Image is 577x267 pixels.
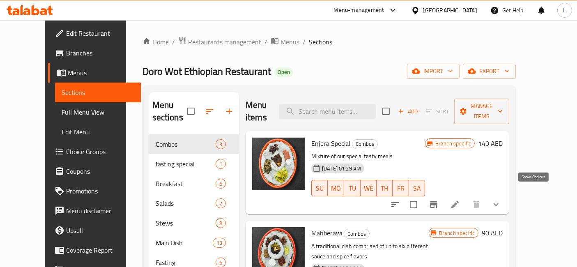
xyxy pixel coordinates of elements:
div: [GEOGRAPHIC_DATA] [423,6,477,15]
span: Stews [156,218,216,228]
span: Branch specific [436,229,478,237]
span: Combos [352,139,377,149]
button: Branch-specific-item [424,195,444,214]
span: Sort sections [200,101,219,121]
span: export [469,66,509,76]
div: items [213,238,226,248]
span: Breakfast [156,179,216,189]
span: fasting special [156,159,216,169]
button: FR [393,180,409,196]
span: Full Menu View [62,107,135,117]
li: / [303,37,306,47]
span: Select section [377,103,395,120]
span: Upsell [66,226,135,235]
span: Combos [156,139,216,149]
a: Upsell [48,221,141,240]
div: items [216,218,226,228]
span: Select all sections [182,103,200,120]
li: / [172,37,175,47]
div: Stews8 [149,213,239,233]
span: Menus [280,37,299,47]
li: / [264,37,267,47]
button: show more [486,195,506,214]
h2: Menu items [246,99,269,124]
span: 8 [216,219,225,227]
span: Enjera Special [311,137,350,150]
span: Restaurants management [188,37,261,47]
nav: breadcrumb [143,37,516,47]
a: Home [143,37,169,47]
div: Combos3 [149,134,239,154]
span: Sections [62,87,135,97]
h6: 140 AED [478,138,503,149]
div: fasting special1 [149,154,239,174]
button: TU [344,180,360,196]
a: Restaurants management [178,37,261,47]
button: MO [328,180,344,196]
span: 6 [216,259,225,267]
button: Manage items [454,99,509,124]
span: Open [274,69,293,76]
span: 3 [216,140,225,148]
a: Sections [55,83,141,102]
span: Coverage Report [66,245,135,255]
button: Add section [219,101,239,121]
a: Menu disclaimer [48,201,141,221]
a: Menus [48,63,141,83]
span: Manage items [461,101,503,122]
span: Menus [68,68,135,78]
span: Select section first [421,105,454,118]
span: Choice Groups [66,147,135,157]
span: Mahberawi [311,227,342,239]
span: Menu disclaimer [66,206,135,216]
span: import [414,66,453,76]
span: SA [412,182,422,194]
button: export [463,64,516,79]
span: TU [347,182,357,194]
div: Open [274,67,293,77]
a: Edit Menu [55,122,141,142]
span: Coupons [66,166,135,176]
div: items [216,179,226,189]
div: Salads2 [149,193,239,213]
span: SU [315,182,324,194]
button: WE [361,180,377,196]
img: Enjera Special [252,138,305,190]
span: 2 [216,200,225,207]
span: Edit Menu [62,127,135,137]
h6: 90 AED [482,227,503,239]
span: Combos [344,229,369,239]
a: Edit Restaurant [48,23,141,43]
p: A traditional dish comprised of up to six different sauce and spice flavors [311,241,429,262]
div: Breakfast6 [149,174,239,193]
span: Main Dish [156,238,213,248]
button: SA [409,180,425,196]
span: Branch specific [432,140,474,147]
span: TH [380,182,389,194]
span: Salads [156,198,216,208]
span: WE [364,182,373,194]
button: SU [311,180,328,196]
button: TH [377,180,393,196]
div: Main Dish13 [149,233,239,253]
span: Add item [395,105,421,118]
input: search [279,104,376,119]
span: MO [331,182,341,194]
span: 13 [213,239,225,247]
button: delete [467,195,486,214]
span: Promotions [66,186,135,196]
div: items [216,139,226,149]
button: sort-choices [385,195,405,214]
div: Menu-management [334,5,384,15]
p: Mixture of our special tasty meals [311,151,425,161]
button: Add [395,105,421,118]
div: items [216,159,226,169]
span: Edit Restaurant [66,28,135,38]
a: Coupons [48,161,141,181]
span: 1 [216,160,225,168]
span: Add [397,107,419,116]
